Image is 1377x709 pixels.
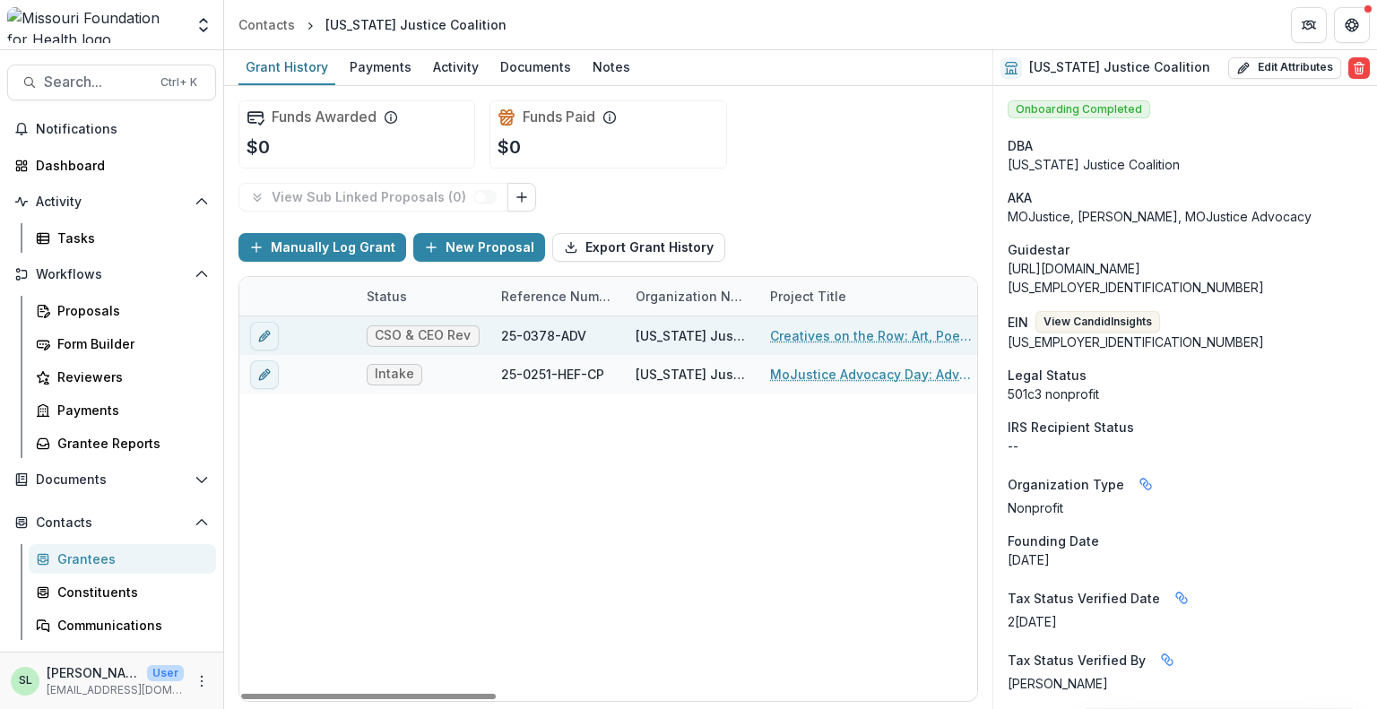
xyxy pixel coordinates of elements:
div: [DATE] [1008,550,1363,569]
span: Organization Type [1008,475,1124,494]
span: Tax Status Verified Date [1008,589,1160,608]
a: Dashboard [7,151,216,180]
p: [PERSON_NAME] [1008,674,1363,693]
button: Notifications [7,115,216,143]
div: Form Builder [57,334,202,353]
span: IRS Recipient Status [1008,418,1134,437]
span: Activity [36,195,187,210]
button: Edit Attributes [1228,57,1341,79]
p: [EMAIL_ADDRESS][DOMAIN_NAME] [47,682,184,698]
a: Form Builder [29,329,216,359]
a: Documents [493,50,578,85]
span: Legal Status [1008,366,1087,385]
p: View Sub Linked Proposals ( 0 ) [272,190,473,205]
div: [US_STATE] Justice Coalition [1008,155,1363,174]
div: Constituents [57,583,202,601]
a: Creatives on the Row: Art, Poetry, and Resistance [770,326,973,345]
button: View CandidInsights [1035,311,1160,333]
button: Delete [1348,57,1370,79]
div: 501c3 nonprofit [1008,385,1363,403]
p: Nonprofit [1008,498,1363,517]
button: edit [250,360,279,389]
h2: Funds Awarded [272,108,377,125]
a: Activity [426,50,486,85]
div: Tasks [57,229,202,247]
div: Communications [57,616,202,635]
div: 25-0378-ADV [501,326,586,345]
div: Notes [585,54,637,80]
span: Onboarding Completed [1008,100,1150,118]
button: Manually Log Grant [238,233,406,262]
a: Constituents [29,577,216,607]
span: Search... [44,73,150,91]
div: Reference Number [490,277,625,316]
a: Grantees [29,544,216,574]
button: View Sub Linked Proposals (0) [238,183,508,212]
div: [US_STATE] Justice Coalition [636,365,749,384]
button: Open entity switcher [191,7,216,43]
div: Ctrl + K [157,73,201,92]
button: Export Grant History [552,233,725,262]
div: [US_EMPLOYER_IDENTIFICATION_NUMBER] [1008,333,1363,351]
a: Proposals [29,296,216,325]
a: Grantee Reports [29,428,216,458]
div: Status [356,287,418,306]
div: Project Title [759,277,983,316]
div: Documents [493,54,578,80]
a: MoJustice Advocacy Day: Advancing Health and Justice Equity in [US_STATE] for Formerly and Curren... [770,365,973,384]
div: Status [356,277,490,316]
button: Get Help [1334,7,1370,43]
div: Organization Name [625,277,759,316]
h2: Funds Paid [523,108,595,125]
h2: [US_STATE] Justice Coalition [1029,60,1210,75]
span: Documents [36,472,187,488]
div: Reviewers [57,367,202,386]
span: Contacts [36,515,187,531]
p: User [147,665,184,681]
button: Link Grants [507,183,536,212]
div: [US_STATE] Justice Coalition [636,326,749,345]
a: Tasks [29,223,216,253]
p: MOJustice, [PERSON_NAME], MOJustice Advocacy [1008,207,1363,226]
span: AKA [1008,188,1032,207]
p: $0 [498,134,521,160]
a: Communications [29,610,216,640]
div: Organization Name [625,287,759,306]
div: Grant History [238,54,335,80]
button: Partners [1291,7,1327,43]
p: [PERSON_NAME] [47,663,140,682]
div: Sada Lindsey [19,675,32,687]
div: Reference Number [490,287,625,306]
div: Project Title [759,287,857,306]
span: Guidestar [1008,240,1070,259]
div: Activity [426,54,486,80]
p: $0 [247,134,270,160]
a: Payments [29,395,216,425]
span: CSO & CEO Review [375,328,472,343]
div: Dashboard [36,156,202,175]
div: Grantee Reports [57,434,202,453]
button: Search... [7,65,216,100]
button: More [191,670,212,692]
button: Open Documents [7,465,216,494]
p: EIN [1008,313,1028,332]
a: Reviewers [29,362,216,392]
div: 25-0251-HEF-CP [501,365,604,384]
button: Linked binding [1167,584,1196,612]
a: Notes [585,50,637,85]
button: Linked binding [1131,470,1160,498]
button: Open Activity [7,187,216,216]
a: Grant History [238,50,335,85]
p: 2[DATE] [1008,612,1363,631]
img: Missouri Foundation for Health logo [7,7,184,43]
div: Proposals [57,301,202,320]
span: Tax Status Verified By [1008,651,1146,670]
span: Notifications [36,122,209,137]
button: Open Data & Reporting [7,647,216,676]
span: Workflows [36,267,187,282]
div: -- [1008,437,1363,455]
button: edit [250,322,279,350]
